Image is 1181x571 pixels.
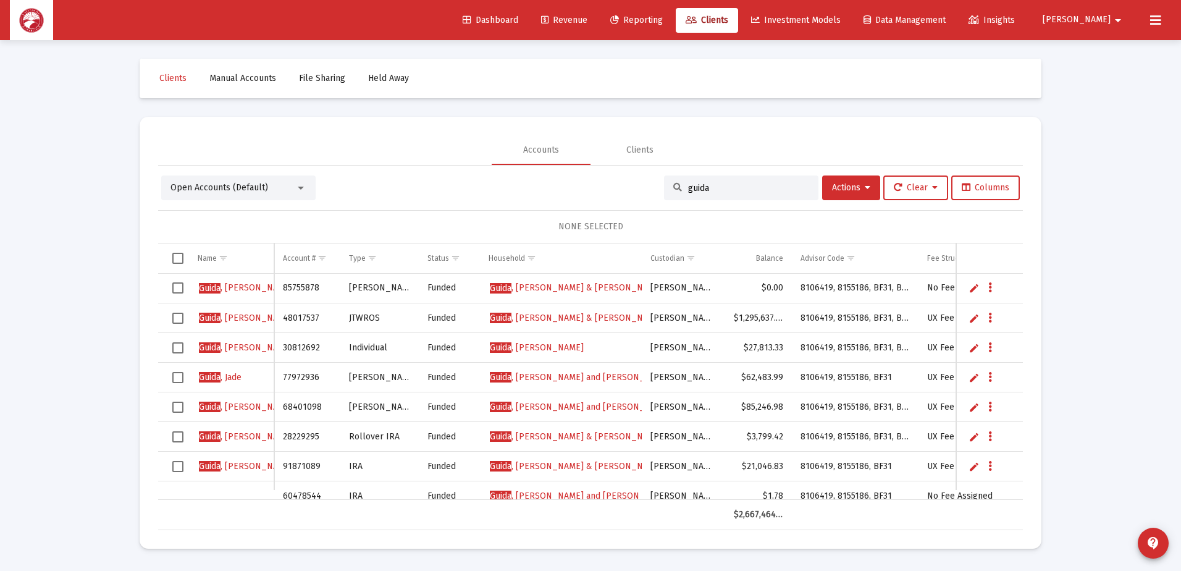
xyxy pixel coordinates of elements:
span: Actions [832,182,870,193]
td: 8106419, 8155186, BF31, BGFE [792,274,919,303]
td: 8106419, 8155186, BF31 [792,452,919,481]
div: Select row [172,372,183,383]
a: Guida, [PERSON_NAME] and [PERSON_NAME] [489,398,672,417]
div: Accounts [523,144,559,156]
a: Reporting [600,8,673,33]
td: $1,295,637.03 [725,303,792,333]
div: Fee Structure(s) [927,253,981,263]
td: Rollover IRA [340,422,419,452]
td: [PERSON_NAME] [642,422,725,452]
span: Show filter options for column 'Account #' [317,253,327,263]
span: Guida [490,402,511,412]
span: Guida [490,491,511,501]
td: Column Household [480,243,642,273]
button: Actions [822,176,880,200]
td: No Fee Assigned [918,481,1015,511]
a: Guida, [PERSON_NAME] & [PERSON_NAME] [489,428,664,446]
a: Guida, [PERSON_NAME] & [PERSON_NAME] [489,279,664,297]
span: Guida [199,431,221,442]
mat-icon: contact_support [1146,536,1161,551]
td: [PERSON_NAME] [642,452,725,481]
a: Guida, Jade [198,368,243,387]
span: Guida [199,342,221,353]
div: Select row [172,431,183,442]
div: Name [198,253,217,263]
span: Guida [490,461,511,472]
button: Clear [883,176,948,200]
td: No Fee Assigned [918,274,1015,303]
span: Show filter options for column 'Custodian' [686,253,696,263]
span: Guida [490,283,511,294]
div: Custodian [650,253,684,263]
a: Edit [969,372,980,383]
a: Guida, [PERSON_NAME] [198,457,294,476]
span: , [PERSON_NAME] & [PERSON_NAME] [490,313,663,323]
td: $21,046.83 [725,452,792,481]
span: Guida [490,372,511,383]
div: Funded [427,342,471,354]
img: Dashboard [19,8,44,33]
div: Funded [427,282,471,294]
a: Clients [149,66,196,91]
div: Select row [172,313,183,324]
td: [PERSON_NAME] [642,481,725,511]
span: , [PERSON_NAME] & [PERSON_NAME] [490,461,663,472]
span: Guida [490,342,511,353]
a: Edit [969,431,980,442]
div: Funded [427,312,471,324]
td: [PERSON_NAME] [340,363,419,392]
a: Edit [969,461,980,472]
td: $1.78 [725,481,792,511]
input: Search [688,183,809,193]
a: Dashboard [453,8,528,33]
td: [PERSON_NAME] [642,274,725,303]
div: Data grid [158,243,1023,530]
span: Show filter options for column 'Status' [451,253,460,263]
td: 8106419, 8155186, BF31, BGFE [792,392,919,422]
span: Show filter options for column 'Advisor Code' [846,253,855,263]
div: NONE SELECTED [168,221,1013,233]
td: [PERSON_NAME] [642,303,725,333]
td: 8106419, 8155186, BF31, BGFE [792,303,919,333]
span: Show filter options for column 'Type' [368,253,377,263]
mat-icon: arrow_drop_down [1111,8,1125,33]
td: 68401098 [274,392,340,422]
a: Data Management [854,8,956,33]
div: Type [349,253,366,263]
td: UX Fee - 0.154% [918,333,1015,363]
a: Guida, [PERSON_NAME] [198,309,294,328]
td: 77972936 [274,363,340,392]
a: Edit [969,342,980,353]
a: Guida, [PERSON_NAME] [489,339,585,357]
a: Edit [969,282,980,294]
span: [PERSON_NAME] [1043,15,1111,25]
td: [PERSON_NAME] [340,392,419,422]
a: Held Away [358,66,419,91]
td: 85755878 [274,274,340,303]
a: Edit [969,313,980,324]
span: Data Management [864,15,946,25]
span: Clients [159,73,187,83]
td: 28229295 [274,422,340,452]
span: Clients [686,15,728,25]
div: $2,667,464.97 [734,509,783,521]
span: Show filter options for column 'Name' [219,253,228,263]
div: Funded [427,490,471,502]
span: , [PERSON_NAME] & [PERSON_NAME] [490,282,663,293]
td: 91871089 [274,452,340,481]
span: File Sharing [299,73,345,83]
span: , Jade [199,372,242,383]
td: IRA [340,452,419,481]
td: $0.00 [725,274,792,303]
span: Dashboard [463,15,518,25]
span: Guida [199,313,221,323]
a: Guida, [PERSON_NAME] and [PERSON_NAME] [489,487,672,505]
span: Insights [969,15,1015,25]
a: Guida, [PERSON_NAME] [198,428,294,446]
td: Column Fee Structure(s) [918,243,1015,273]
td: 60478544 [274,481,340,511]
td: [PERSON_NAME] [642,333,725,363]
a: Edit [969,402,980,413]
td: JTWROS [340,303,419,333]
td: $85,246.98 [725,392,792,422]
